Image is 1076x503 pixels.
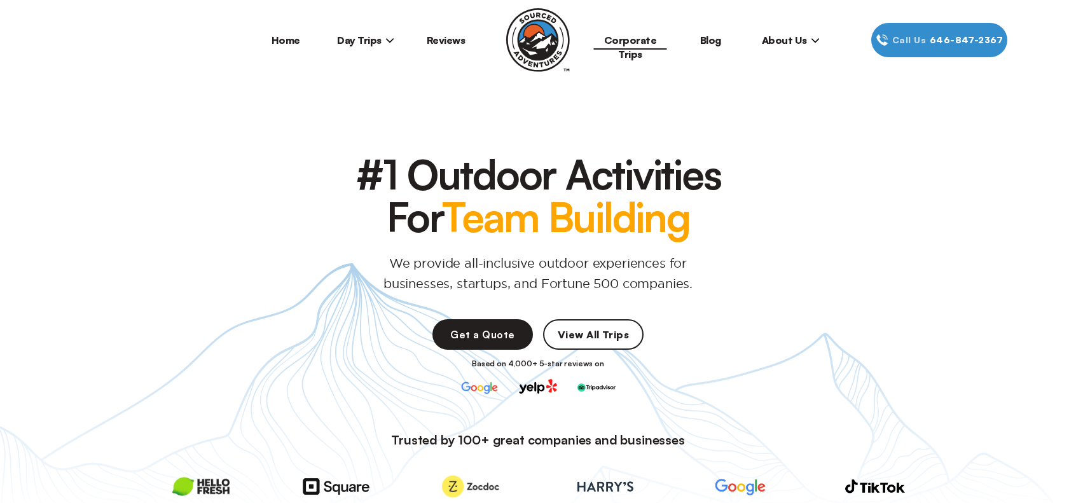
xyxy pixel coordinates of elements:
h1: #1 Outdoor Activities For [335,153,741,238]
a: Blog [700,34,721,46]
a: Reviews [427,34,466,46]
img: yelp corporate logo [519,377,557,396]
span: About Us [762,34,820,46]
span: Team Building [442,191,690,242]
img: harry’s corporate logo [572,478,638,495]
a: Get a Quote [432,319,533,350]
img: google corporate logo [460,382,499,394]
img: trip advisor corporate logo [577,383,616,392]
img: zocdoc corporate logo [440,471,501,502]
span: 646‍-847‍-2367 [930,33,1003,47]
img: tiktok corporate logo [842,478,908,494]
span: Call Us [888,33,930,47]
a: Home [272,34,300,46]
p: We provide all-inclusive outdoor experiences for businesses, startups, and Fortune 500 companies. [379,253,697,294]
p: Based on 4,000+ 5-star reviews on [472,360,604,368]
img: google corporate logo [715,472,766,502]
img: hello fresh corporate logo [172,477,230,496]
span: Day Trips [337,34,394,46]
img: Sourced Adventures company logo [506,8,570,72]
a: View All Trips [543,319,644,350]
a: Call Us646‍-847‍-2367 [871,23,1007,57]
div: Trusted by 100+ great companies and businesses [378,432,698,448]
a: Corporate Trips [604,34,657,60]
img: square corporate logo [300,472,373,501]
